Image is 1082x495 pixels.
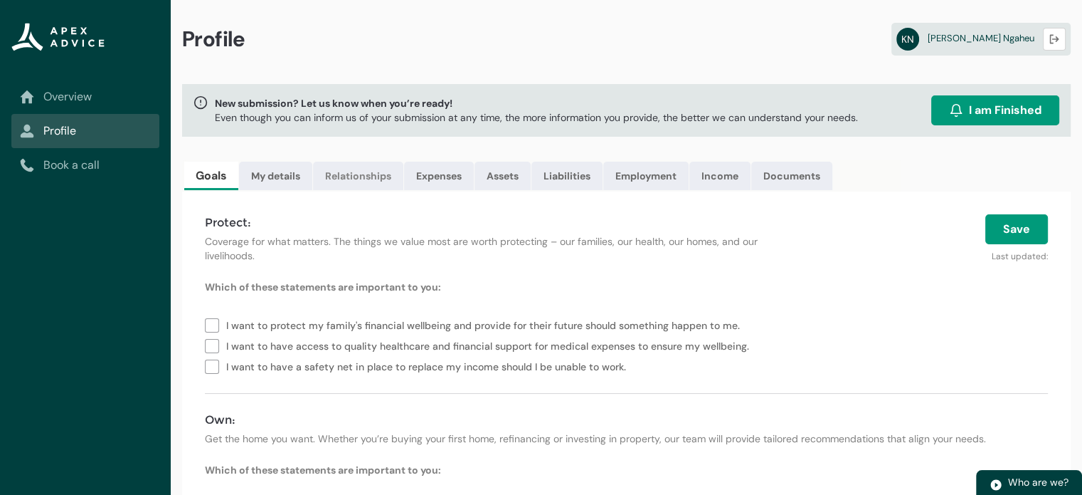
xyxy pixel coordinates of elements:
[931,95,1059,125] button: I am Finished
[215,110,858,125] p: Even though you can inform us of your submission at any time, the more information you provide, t...
[215,96,858,110] span: New submission? Let us know when you’re ready!
[1008,476,1068,489] span: Who are we?
[404,162,474,190] a: Expenses
[205,280,1048,294] p: Which of these statements are important to you:
[226,335,755,355] span: I want to have access to quality healthcare and financial support for medical expenses to ensure ...
[313,162,403,190] a: Relationships
[990,479,1002,491] img: play.svg
[182,26,245,53] span: Profile
[949,103,963,118] img: alarm.svg
[751,162,832,190] a: Documents
[11,80,159,182] nav: Sub page
[891,23,1071,56] a: KN[PERSON_NAME] Ngaheu
[20,88,151,105] a: Overview
[928,32,1034,44] span: [PERSON_NAME] Ngaheu
[1043,28,1066,51] button: Logout
[603,162,689,190] a: Employment
[205,463,1048,477] p: Which of these statements are important to you:
[20,123,151,140] a: Profile
[226,314,746,335] span: I want to protect my family's financial wellbeing and provide for their future should something h...
[205,214,761,231] h4: Protect:
[778,244,1048,263] p: Last updated:
[239,162,312,190] a: My details
[474,162,531,190] a: Assets
[184,162,238,190] a: Goals
[205,234,761,263] p: Coverage for what matters. The things we value most are worth protecting – our families, our heal...
[531,162,603,190] a: Liabilities
[896,28,919,51] abbr: KN
[226,355,632,376] span: I want to have a safety net in place to replace my income should I be unable to work.
[20,157,151,174] a: Book a call
[985,214,1048,244] button: Save
[969,102,1041,119] span: I am Finished
[205,432,1048,446] p: Get the home you want. Whether you’re buying your first home, refinancing or investing in propert...
[11,23,105,51] img: Apex Advice Group
[205,412,1048,429] h4: Own:
[689,162,750,190] a: Income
